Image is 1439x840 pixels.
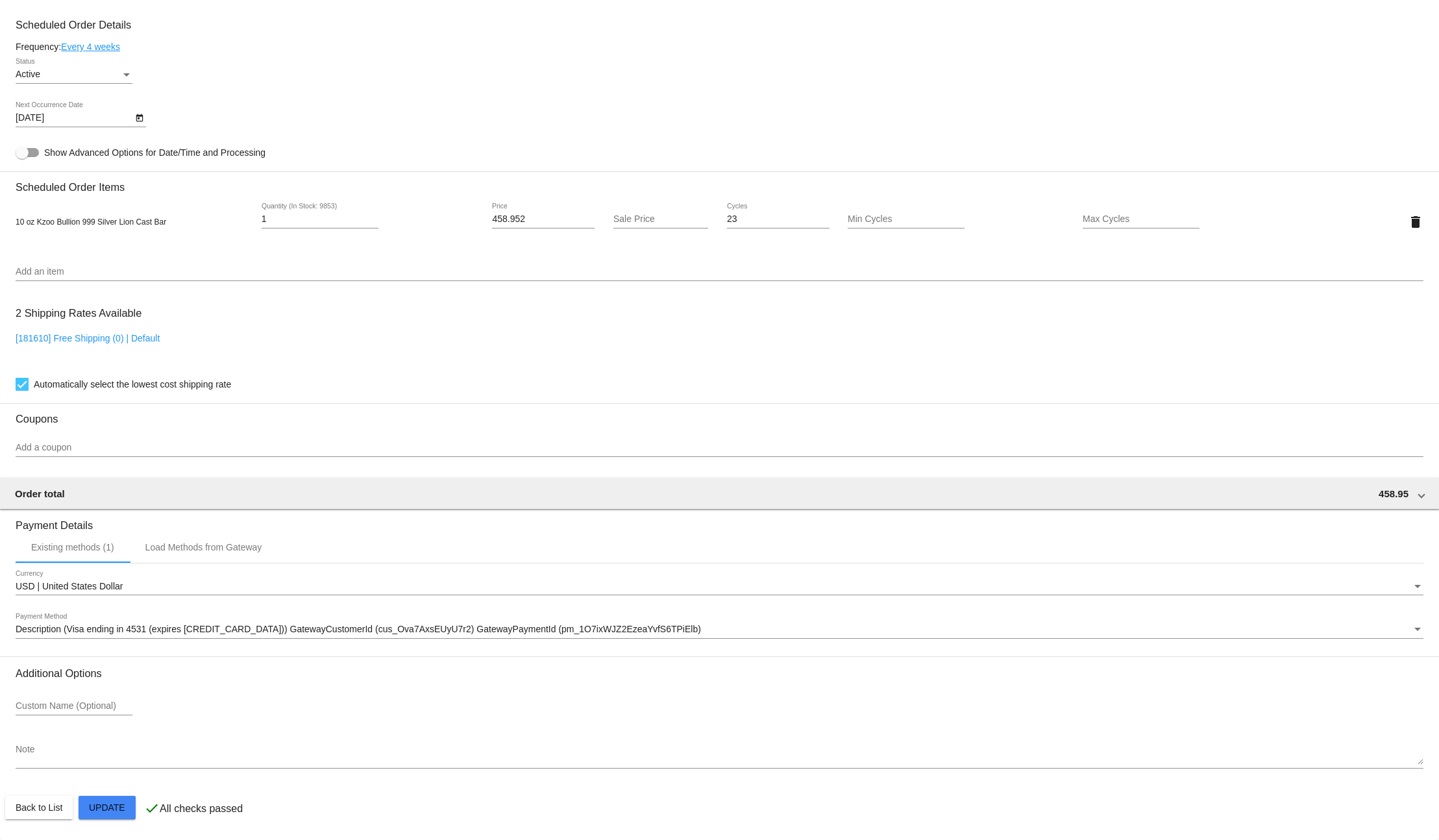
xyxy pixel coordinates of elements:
p: All checks passed [160,803,243,815]
span: USD | United States Dollar [16,581,123,591]
div: Existing methods (1) [31,542,114,552]
input: Add an item [16,267,1423,277]
input: Cycles [727,214,830,225]
input: Sale Price [613,214,708,225]
span: Active [16,69,40,79]
mat-icon: check [144,800,160,816]
mat-select: Status [16,69,132,80]
h3: 2 Shipping Rates Available [16,299,141,327]
h3: Coupons [16,403,1423,425]
input: Quantity (In Stock: 9853) [262,214,378,225]
span: Automatically select the lowest cost shipping rate [34,377,231,392]
div: Frequency: [16,42,1423,52]
div: Load Methods from Gateway [145,542,262,552]
a: [181610] Free Shipping (0) | Default [16,333,160,343]
span: 458.95 [1379,488,1408,499]
mat-icon: delete [1408,214,1423,230]
h3: Additional Options [16,667,1423,680]
button: Open calendar [132,110,146,124]
h3: Scheduled Order Details [16,19,1423,31]
input: Price [492,214,595,225]
input: Next Occurrence Date [16,113,132,123]
button: Back to List [5,796,73,819]
span: 10 oz Kzoo Bullion 999 Silver Lion Cast Bar [16,217,166,227]
mat-select: Currency [16,582,1423,592]
mat-select: Payment Method [16,624,1423,635]
span: Order total [15,488,65,499]
span: Back to List [16,802,62,813]
h3: Scheduled Order Items [16,171,1423,193]
span: Update [89,802,125,813]
input: Add a coupon [16,443,1423,453]
input: Max Cycles [1083,214,1199,225]
input: Min Cycles [848,214,965,225]
h3: Payment Details [16,510,1423,532]
button: Update [79,796,136,819]
span: Description (Visa ending in 4531 (expires [CREDIT_CARD_DATA])) GatewayCustomerId (cus_Ova7AxsEUyU... [16,624,701,634]
a: Every 4 weeks [61,42,120,52]
span: Show Advanced Options for Date/Time and Processing [44,146,265,159]
input: Custom Name (Optional) [16,701,132,711]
